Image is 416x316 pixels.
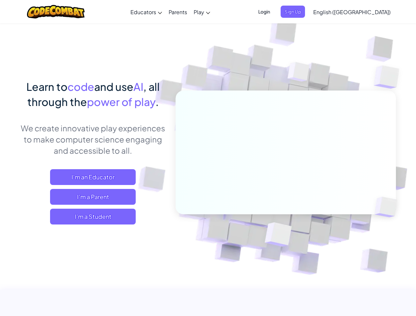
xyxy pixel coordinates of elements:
[68,80,94,93] span: code
[254,6,274,18] button: Login
[50,209,136,224] button: I'm a Student
[27,5,85,18] img: CodeCombat logo
[194,9,204,15] span: Play
[87,95,155,108] span: power of play
[50,189,136,205] a: I'm a Parent
[155,95,159,108] span: .
[127,3,165,21] a: Educators
[248,208,307,263] img: Overlap cubes
[20,122,166,156] p: We create innovative play experiences to make computer science engaging and accessible to all.
[363,183,413,231] img: Overlap cubes
[310,3,394,21] a: English ([GEOGRAPHIC_DATA])
[281,6,305,18] button: Sign Up
[313,9,391,15] span: English ([GEOGRAPHIC_DATA])
[165,3,190,21] a: Parents
[50,169,136,185] a: I'm an Educator
[190,3,213,21] a: Play
[130,9,156,15] span: Educators
[26,80,68,93] span: Learn to
[133,80,143,93] span: AI
[275,49,322,98] img: Overlap cubes
[94,80,133,93] span: and use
